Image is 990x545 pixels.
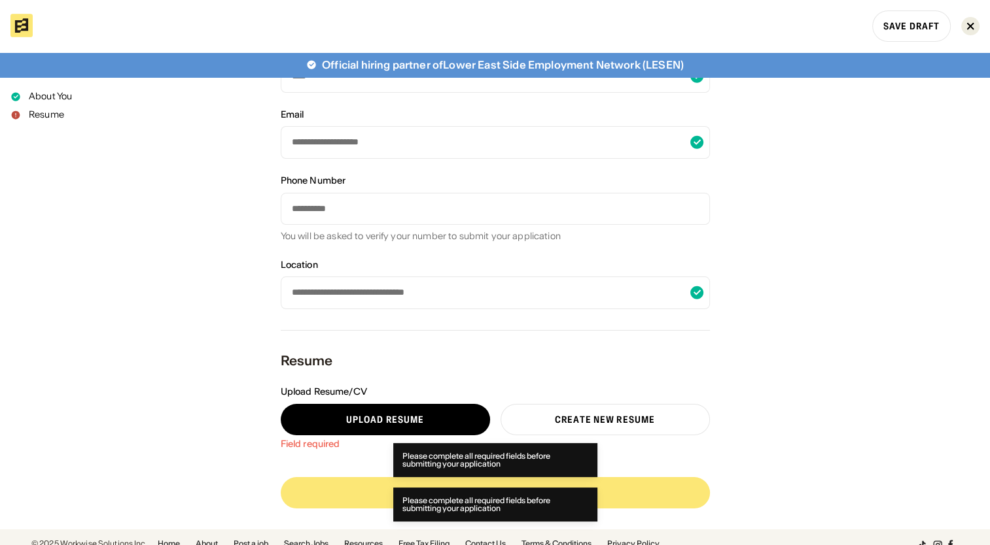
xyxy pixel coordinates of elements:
[10,14,33,37] img: Bandana logo
[281,230,710,243] div: You will be asked to verify your number to submit your application
[281,259,318,272] div: Location
[402,497,588,512] div: Please complete all required fields before submitting your application
[501,404,710,435] a: Create new resume
[281,352,710,370] div: Resume
[281,108,304,122] div: Email
[322,58,684,72] div: Official hiring partner of Lower East Side Employment Network (LESEN)
[281,386,367,399] div: Upload Resume/CV
[29,90,72,103] div: About You
[281,174,346,188] div: Phone Number
[29,108,64,122] div: Resume
[346,415,425,424] div: Upload resume
[883,22,940,31] div: Save Draft
[555,415,655,424] div: Create new resume
[281,438,710,451] div: Field required
[402,452,588,468] div: Please complete all required fields before submitting your application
